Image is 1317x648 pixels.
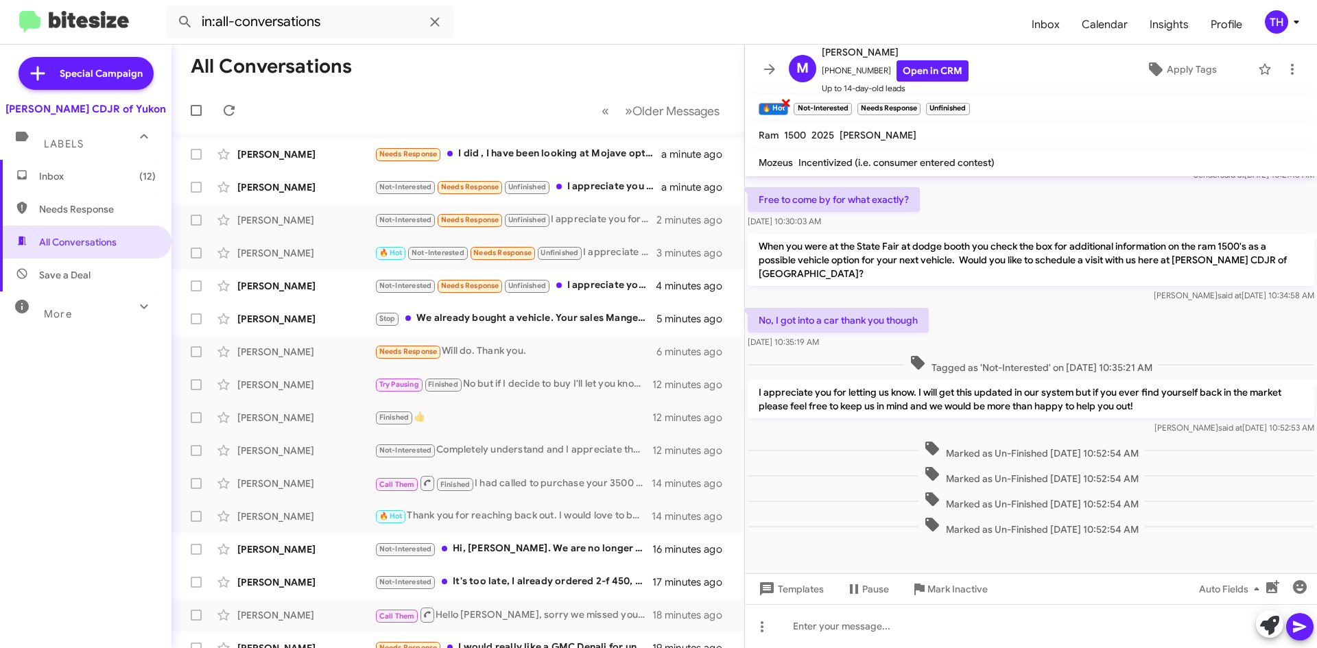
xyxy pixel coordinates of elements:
[191,56,352,77] h1: All Conversations
[375,574,652,590] div: It's too late, I already ordered 2-f 450, one 2025 and another 2026.
[1188,577,1276,601] button: Auto Fields
[593,97,617,125] button: Previous
[796,58,809,80] span: M
[1218,422,1242,433] span: said at
[656,246,733,260] div: 3 minutes ago
[379,281,432,290] span: Not-Interested
[441,182,499,191] span: Needs Response
[1021,5,1071,45] a: Inbox
[375,311,656,326] div: We already bought a vehicle. Your sales Manger when we visited continued to come back time and ti...
[237,575,375,589] div: [PERSON_NAME]
[237,312,375,326] div: [PERSON_NAME]
[379,380,419,389] span: Try Pausing
[379,413,410,422] span: Finished
[781,94,792,110] span: ×
[1265,10,1288,34] div: TH
[822,44,969,60] span: [PERSON_NAME]
[656,345,733,359] div: 6 minutes ago
[1200,5,1253,45] a: Profile
[237,411,375,424] div: [PERSON_NAME]
[1071,5,1139,45] a: Calendar
[1253,10,1302,34] button: TH
[379,314,396,323] span: Stop
[139,169,156,183] span: (12)
[759,103,788,115] small: 🔥 Hot
[44,138,84,150] span: Labels
[379,612,415,621] span: Call Them
[441,215,499,224] span: Needs Response
[237,180,375,194] div: [PERSON_NAME]
[652,542,733,556] div: 16 minutes ago
[798,156,995,169] span: Incentivized (i.e. consumer entered contest)
[237,608,375,622] div: [PERSON_NAME]
[237,378,375,392] div: [PERSON_NAME]
[166,5,454,38] input: Search
[237,509,375,523] div: [PERSON_NAME]
[375,179,661,195] div: I appreciate you for letting us know. I will get this updated in our system but if you ever find ...
[375,212,656,228] div: I appreciate you for letting us know. I will get this updated in our system but if you ever find ...
[926,103,969,115] small: Unfinished
[918,466,1144,485] span: Marked as Un-Finished [DATE] 10:52:54 AM
[375,245,656,261] div: I appreciate you for letting us know. I will get this updated in our system but if you ever find ...
[652,378,733,392] div: 12 minutes ago
[1139,5,1200,45] a: Insights
[822,60,969,82] span: [PHONE_NUMBER]
[1154,290,1314,300] span: [PERSON_NAME] [DATE] 10:34:58 AM
[237,279,375,293] div: [PERSON_NAME]
[652,411,733,424] div: 12 minutes ago
[1154,422,1314,433] span: [PERSON_NAME] [DATE] 10:52:53 AM
[661,180,733,194] div: a minute ago
[19,57,154,90] a: Special Campaign
[1199,577,1265,601] span: Auto Fields
[237,477,375,490] div: [PERSON_NAME]
[237,542,375,556] div: [PERSON_NAME]
[661,147,733,161] div: a minute ago
[375,344,656,359] div: Will do. Thank you.
[440,480,471,489] span: Finished
[375,278,656,293] div: I appreciate you for letting us know. I will get this updated in our system but if you ever find ...
[375,442,652,458] div: Completely understand and I appreciate the response. When you do find yourself back in the market...
[748,234,1314,286] p: When you were at the State Fair at dodge booth you check the box for additional information on th...
[5,102,166,116] div: [PERSON_NAME] CDJR of Yukon
[508,215,546,224] span: Unfinished
[237,345,375,359] div: [PERSON_NAME]
[652,477,733,490] div: 14 minutes ago
[412,248,464,257] span: Not-Interested
[927,577,988,601] span: Mark Inactive
[835,577,900,601] button: Pause
[602,102,609,119] span: «
[39,169,156,183] span: Inbox
[508,281,546,290] span: Unfinished
[379,544,432,553] span: Not-Interested
[656,213,733,227] div: 2 minutes ago
[473,248,532,257] span: Needs Response
[237,444,375,457] div: [PERSON_NAME]
[375,409,652,425] div: 👍
[1218,290,1242,300] span: said at
[44,308,72,320] span: More
[237,213,375,227] div: [PERSON_NAME]
[379,182,432,191] span: Not-Interested
[918,516,1144,536] span: Marked as Un-Finished [DATE] 10:52:54 AM
[900,577,999,601] button: Mark Inactive
[748,187,920,212] p: Free to come by for what exactly?
[652,608,733,622] div: 18 minutes ago
[375,475,652,492] div: I had called to purchase your 3500 limited.... at the time it was listed at $85k. I made an offer...
[918,491,1144,511] span: Marked as Un-Finished [DATE] 10:52:54 AM
[375,146,661,162] div: I did , I have been looking at Mojave options and spoke with [PERSON_NAME]. I will have to look a...
[784,129,806,141] span: 1500
[428,380,458,389] span: Finished
[379,248,403,257] span: 🔥 Hot
[840,129,916,141] span: [PERSON_NAME]
[1111,57,1251,82] button: Apply Tags
[379,215,432,224] span: Not-Interested
[441,281,499,290] span: Needs Response
[594,97,728,125] nav: Page navigation example
[39,268,91,282] span: Save a Deal
[632,104,720,119] span: Older Messages
[656,279,733,293] div: 4 minutes ago
[39,235,117,249] span: All Conversations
